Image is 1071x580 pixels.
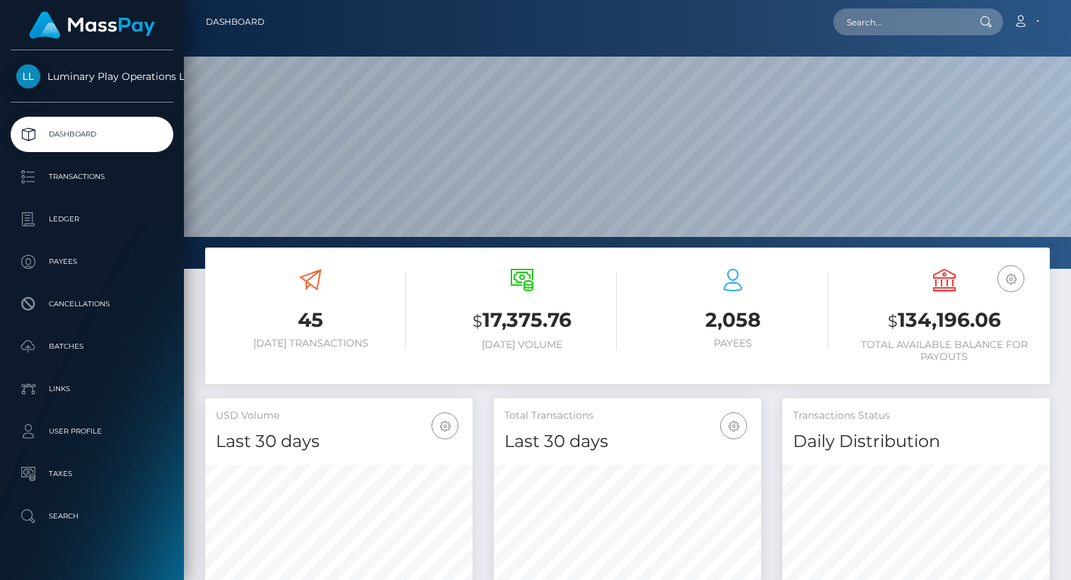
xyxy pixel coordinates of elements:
[11,117,173,152] a: Dashboard
[11,286,173,322] a: Cancellations
[16,378,168,400] p: Links
[427,306,618,335] h3: 17,375.76
[473,311,482,331] small: $
[216,429,462,454] h4: Last 30 days
[11,371,173,407] a: Links
[504,429,751,454] h4: Last 30 days
[11,456,173,492] a: Taxes
[16,209,168,230] p: Ledger
[504,409,751,423] h5: Total Transactions
[11,159,173,195] a: Transactions
[850,339,1040,363] h6: Total Available Balance for Payouts
[29,11,155,39] img: MassPay Logo
[216,337,406,349] h6: [DATE] Transactions
[11,329,173,364] a: Batches
[11,202,173,237] a: Ledger
[11,414,173,449] a: User Profile
[11,70,173,83] span: Luminary Play Operations Limited
[16,506,168,527] p: Search
[11,244,173,279] a: Payees
[16,251,168,272] p: Payees
[16,336,168,357] p: Batches
[16,294,168,315] p: Cancellations
[427,339,618,351] h6: [DATE] Volume
[11,499,173,534] a: Search
[793,409,1039,423] h5: Transactions Status
[850,306,1040,335] h3: 134,196.06
[16,421,168,442] p: User Profile
[216,306,406,334] h3: 45
[793,429,1039,454] h4: Daily Distribution
[16,64,40,88] img: Luminary Play Operations Limited
[888,311,898,331] small: $
[833,8,966,35] input: Search...
[206,7,265,37] a: Dashboard
[638,337,828,349] h6: Payees
[216,409,462,423] h5: USD Volume
[16,166,168,187] p: Transactions
[16,124,168,145] p: Dashboard
[638,306,828,334] h3: 2,058
[16,463,168,485] p: Taxes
